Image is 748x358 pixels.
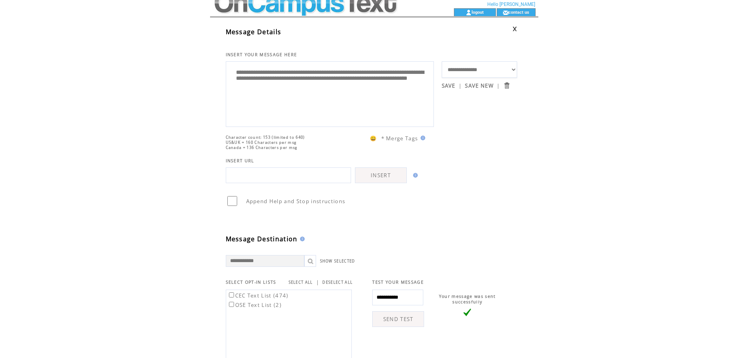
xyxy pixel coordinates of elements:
[372,279,424,285] span: TEST YOUR MESSAGE
[503,9,508,16] img: contact_us_icon.gif
[246,198,346,205] span: Append Help and Stop instructions
[226,158,254,163] span: INSERT URL
[226,28,282,36] span: Message Details
[316,279,319,286] span: |
[322,280,353,285] a: DESELECT ALL
[463,308,471,316] img: vLarge.png
[226,52,297,57] span: INSERT YOUR MESSAGE HERE
[227,292,289,299] label: CEC Text List (474)
[229,302,234,307] input: OSE Text List (2)
[487,2,535,7] span: Hello [PERSON_NAME]
[503,82,510,89] input: Submit
[226,145,298,150] span: Canada = 136 Characters per msg
[466,9,472,16] img: account_icon.gif
[229,292,234,297] input: CEC Text List (474)
[370,135,377,142] span: 😀
[411,173,418,178] img: help.gif
[508,9,529,15] a: contact us
[418,136,425,140] img: help.gif
[226,140,297,145] span: US&UK = 160 Characters per msg
[472,9,484,15] a: logout
[442,82,455,89] a: SAVE
[320,259,355,264] a: SHOW SELECTED
[289,280,313,285] a: SELECT ALL
[226,279,276,285] span: SELECT OPT-IN LISTS
[298,237,305,241] img: help.gif
[226,135,305,140] span: Character count: 153 (limited to 640)
[497,82,500,89] span: |
[226,235,298,243] span: Message Destination
[227,301,282,308] label: OSE Text List (2)
[355,167,407,183] a: INSERT
[372,311,424,327] a: SEND TEST
[381,135,418,142] span: * Merge Tags
[439,294,496,305] span: Your message was sent successfully
[459,82,462,89] span: |
[465,82,494,89] a: SAVE NEW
